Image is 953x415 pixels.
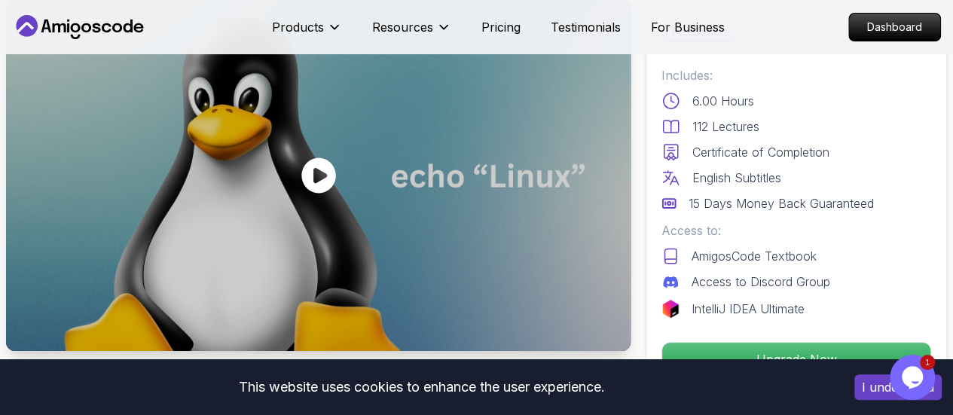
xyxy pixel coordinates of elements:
button: Products [272,18,342,48]
p: Dashboard [849,14,940,41]
p: Access to: [661,221,931,240]
p: Upgrade Now [662,343,930,376]
a: Dashboard [848,13,941,41]
p: Includes: [661,66,931,84]
a: Pricing [481,18,521,36]
p: Products [272,18,324,36]
p: Resources [372,18,433,36]
p: Certificate of Completion [692,143,829,161]
p: 6.00 Hours [692,92,754,110]
a: Testimonials [551,18,621,36]
div: This website uses cookies to enhance the user experience. [11,371,832,404]
button: Resources [372,18,451,48]
iframe: chat widget [890,355,938,400]
img: jetbrains logo [661,300,680,318]
p: 15 Days Money Back Guaranteed [689,194,874,212]
p: IntelliJ IDEA Ultimate [692,300,805,318]
p: English Subtitles [692,169,781,187]
p: AmigosCode Textbook [692,247,817,265]
button: Accept cookies [854,374,942,400]
p: Access to Discord Group [692,273,830,291]
button: Upgrade Now [661,342,931,377]
p: 112 Lectures [692,117,759,136]
a: For Business [651,18,725,36]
